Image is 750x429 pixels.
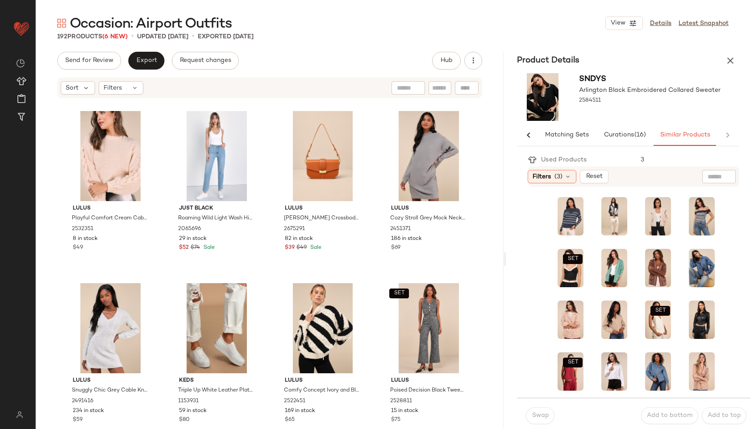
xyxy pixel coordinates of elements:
[16,59,25,68] img: svg%3e
[70,15,232,33] span: Occasion: Airport Outfits
[11,411,28,418] img: svg%3e
[192,31,194,42] span: •
[57,19,66,28] img: svg%3e
[610,20,625,27] span: View
[679,19,729,28] a: Latest Snapshot
[131,31,133,42] span: •
[198,32,254,41] p: Exported [DATE]
[102,33,128,40] span: (6 New)
[650,19,671,28] a: Details
[57,33,67,40] span: 192
[137,32,188,41] p: updated [DATE]
[605,16,643,30] button: View
[12,20,30,37] img: heart_red.DM2ytmEG.svg
[57,32,128,41] div: Products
